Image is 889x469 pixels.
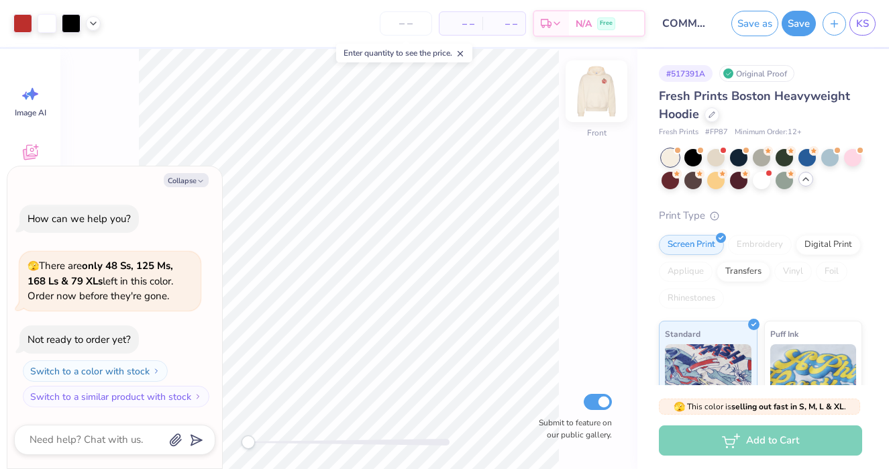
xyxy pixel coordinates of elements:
span: N/A [576,17,592,31]
div: Original Proof [719,65,794,82]
span: – – [490,17,517,31]
span: Minimum Order: 12 + [735,127,802,138]
label: Submit to feature on our public gallery. [531,417,612,441]
div: Foil [816,262,847,282]
span: – – [448,17,474,31]
div: Embroidery [728,235,792,255]
div: Print Type [659,208,862,223]
span: This color is . [674,401,846,413]
span: # FP87 [705,127,728,138]
button: Switch to a color with stock [23,360,168,382]
span: There are left in this color. Order now before they're gone. [28,259,173,303]
div: Front [587,127,607,139]
div: Applique [659,262,713,282]
div: Screen Print [659,235,724,255]
img: Standard [665,344,751,411]
div: # 517391A [659,65,713,82]
div: Transfers [717,262,770,282]
span: Fresh Prints Boston Heavyweight Hoodie [659,88,850,122]
button: Save as [731,11,778,36]
div: Vinyl [774,262,812,282]
button: Save [782,11,816,36]
div: Enter quantity to see the price. [336,44,472,62]
button: Collapse [164,173,209,187]
a: KS [849,12,876,36]
img: Puff Ink [770,344,857,411]
input: Untitled Design [652,10,718,37]
strong: only 48 Ss, 125 Ms, 168 Ls & 79 XLs [28,259,173,288]
img: Switch to a similar product with stock [194,393,202,401]
input: – – [380,11,432,36]
img: Front [570,64,623,118]
span: Puff Ink [770,327,798,341]
span: Free [600,19,613,28]
span: Fresh Prints [659,127,698,138]
strong: selling out fast in S, M, L & XL [731,401,844,412]
div: Not ready to order yet? [28,333,131,346]
button: Switch to a similar product with stock [23,386,209,407]
div: Accessibility label [242,435,255,449]
span: KS [856,16,869,32]
span: 🫣 [28,260,39,272]
div: Digital Print [796,235,861,255]
div: Rhinestones [659,289,724,309]
span: Image AI [15,107,46,118]
img: Switch to a color with stock [152,367,160,375]
div: How can we help you? [28,212,131,225]
span: Standard [665,327,700,341]
span: 🫣 [674,401,685,413]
